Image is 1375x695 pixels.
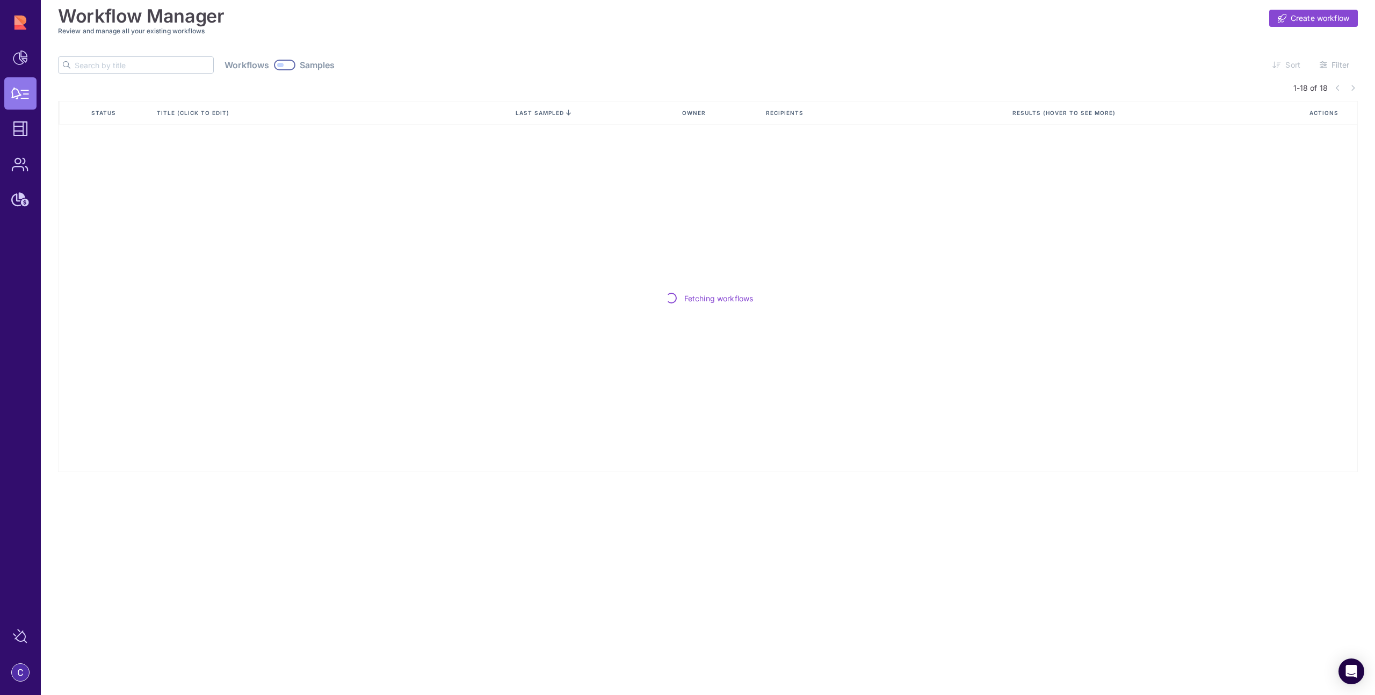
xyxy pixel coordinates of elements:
[157,109,231,117] span: Title (click to edit)
[225,60,269,70] span: Workflows
[1291,13,1349,24] span: Create workflow
[75,57,213,73] input: Search by title
[1012,109,1118,117] span: Results (Hover to see more)
[682,109,708,117] span: Owner
[766,109,806,117] span: Recipients
[58,27,1358,35] h3: Review and manage all your existing workflows
[300,60,335,70] span: Samples
[1309,109,1341,117] span: Actions
[1331,60,1349,70] span: Filter
[1293,82,1328,93] span: 1-18 of 18
[91,109,118,117] span: Status
[1338,658,1364,684] div: Open Intercom Messenger
[58,5,225,27] h1: Workflow Manager
[12,664,29,681] img: account-photo
[516,110,564,116] span: last sampled
[684,293,754,304] span: Fetching workflows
